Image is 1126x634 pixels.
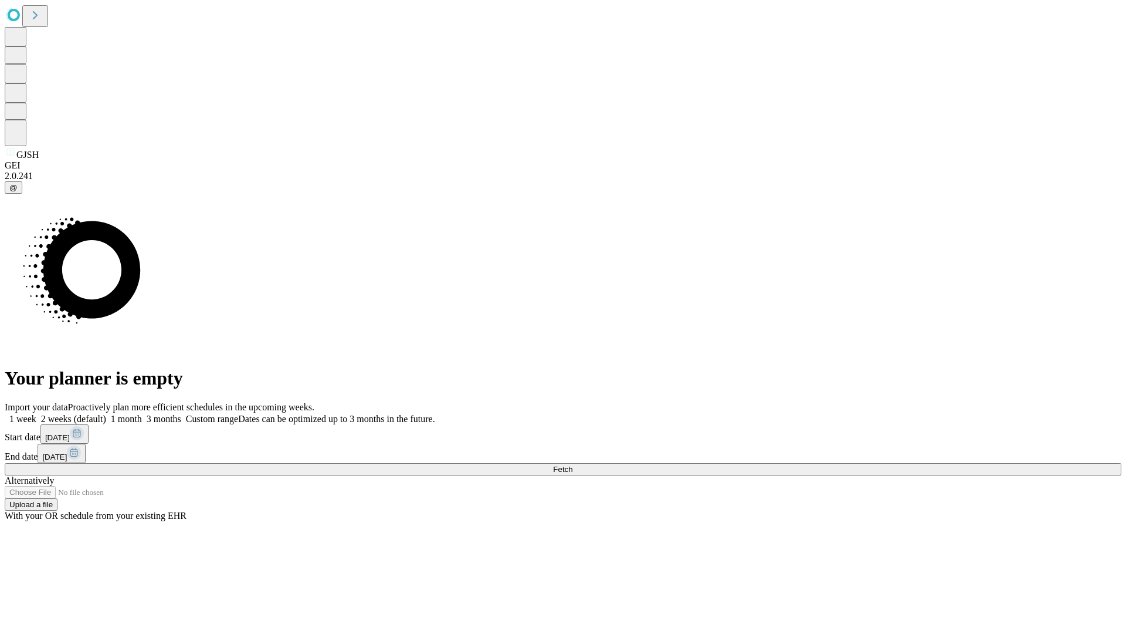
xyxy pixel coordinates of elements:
div: Start date [5,424,1121,444]
span: 1 week [9,414,36,424]
span: Alternatively [5,475,54,485]
span: Fetch [553,465,572,474]
span: [DATE] [42,453,67,461]
span: With your OR schedule from your existing EHR [5,511,186,521]
div: GEI [5,160,1121,171]
button: [DATE] [40,424,89,444]
div: 2.0.241 [5,171,1121,181]
span: 1 month [111,414,142,424]
span: Custom range [186,414,238,424]
button: Fetch [5,463,1121,475]
button: @ [5,181,22,194]
span: 2 weeks (default) [41,414,106,424]
h1: Your planner is empty [5,367,1121,389]
button: Upload a file [5,498,57,511]
span: GJSH [16,150,39,160]
span: Dates can be optimized up to 3 months in the future. [238,414,435,424]
div: End date [5,444,1121,463]
span: 3 months [147,414,181,424]
span: Proactively plan more efficient schedules in the upcoming weeks. [68,402,314,412]
span: [DATE] [45,433,70,442]
button: [DATE] [38,444,86,463]
span: @ [9,183,18,192]
span: Import your data [5,402,68,412]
